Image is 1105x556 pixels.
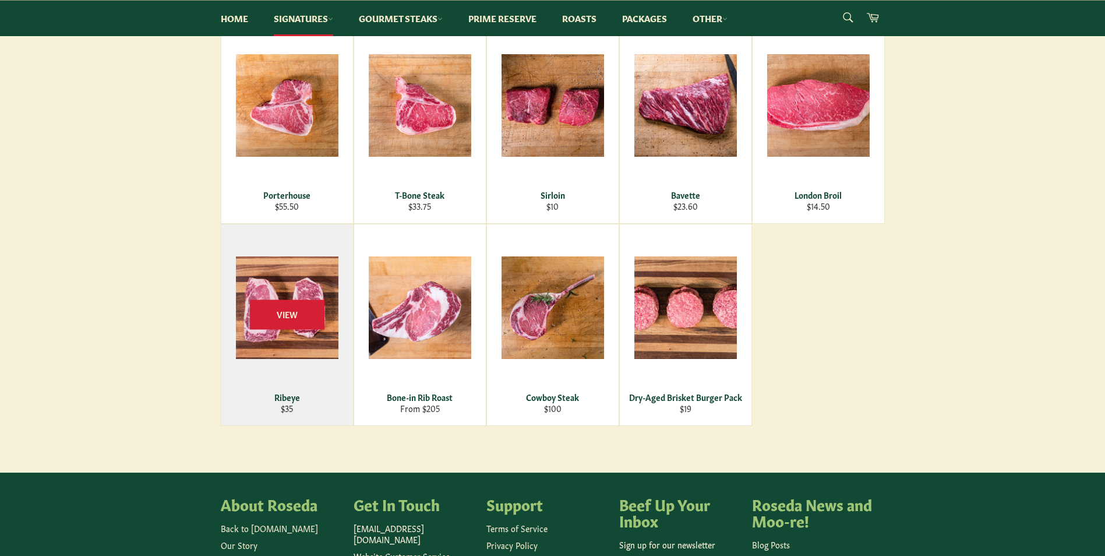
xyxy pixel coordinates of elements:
[681,1,739,36] a: Other
[228,189,345,200] div: Porterhouse
[627,403,744,414] div: $19
[619,224,752,426] a: Dry-Aged Brisket Burger Pack Dry-Aged Brisket Burger Pack $19
[619,22,752,224] a: Bavette Bavette $23.60
[369,256,471,359] img: Bone-in Rib Roast
[619,539,740,550] p: Sign up for our newsletter
[369,54,471,157] img: T-Bone Steak
[502,54,604,157] img: Sirloin
[627,200,744,212] div: $23.60
[221,224,354,426] a: Ribeye Ribeye $35 View
[760,200,877,212] div: $14.50
[486,22,619,224] a: Sirloin Sirloin $10
[767,54,870,157] img: London Broil
[610,1,679,36] a: Packages
[760,189,877,200] div: London Broil
[502,256,604,359] img: Cowboy Steak
[347,1,454,36] a: Gourmet Steaks
[752,539,790,550] a: Blog Posts
[752,22,885,224] a: London Broil London Broil $14.50
[354,22,486,224] a: T-Bone Steak T-Bone Steak $33.75
[221,539,257,551] a: Our Story
[221,496,342,512] h4: About Roseda
[361,189,478,200] div: T-Bone Steak
[361,403,478,414] div: From $205
[550,1,608,36] a: Roasts
[627,392,744,403] div: Dry-Aged Brisket Burger Pack
[486,522,548,534] a: Terms of Service
[228,392,345,403] div: Ribeye
[228,200,345,212] div: $55.50
[361,200,478,212] div: $33.75
[250,300,324,329] span: View
[627,189,744,200] div: Bavette
[752,496,873,528] h4: Roseda News and Moo-re!
[494,200,611,212] div: $10
[494,403,611,414] div: $100
[361,392,478,403] div: Bone-in Rib Roast
[354,523,475,546] p: [EMAIL_ADDRESS][DOMAIN_NAME]
[209,1,260,36] a: Home
[221,522,318,534] a: Back to [DOMAIN_NAME]
[619,496,740,528] h4: Beef Up Your Inbox
[457,1,548,36] a: Prime Reserve
[236,54,338,157] img: Porterhouse
[494,189,611,200] div: Sirloin
[221,22,354,224] a: Porterhouse Porterhouse $55.50
[486,496,608,512] h4: Support
[494,392,611,403] div: Cowboy Steak
[354,224,486,426] a: Bone-in Rib Roast Bone-in Rib Roast From $205
[634,54,737,157] img: Bavette
[486,539,538,551] a: Privacy Policy
[354,496,475,512] h4: Get In Touch
[634,256,737,359] img: Dry-Aged Brisket Burger Pack
[486,224,619,426] a: Cowboy Steak Cowboy Steak $100
[262,1,345,36] a: Signatures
